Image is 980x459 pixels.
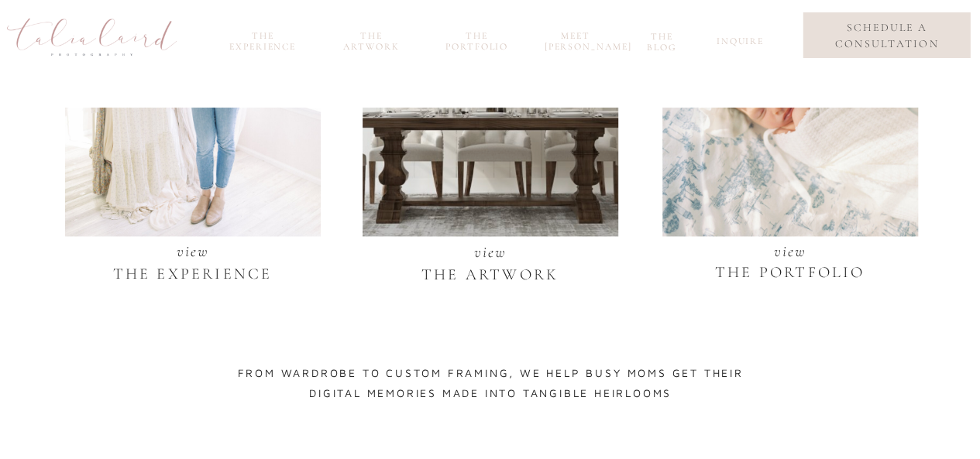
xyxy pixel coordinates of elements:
p: From wardrobe to custom framing, we help Busy moms get their digital memories made into tangible ... [220,363,762,417]
a: the Artwork [335,30,409,48]
a: view [692,239,889,293]
a: meet [PERSON_NAME] [545,30,607,48]
a: the portfolio [440,30,514,48]
a: inquire [717,36,760,53]
a: view [392,240,589,294]
a: the experience [222,30,304,48]
a: schedule a consultation [815,19,958,52]
a: the blog [638,31,686,49]
a: view [95,239,291,293]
